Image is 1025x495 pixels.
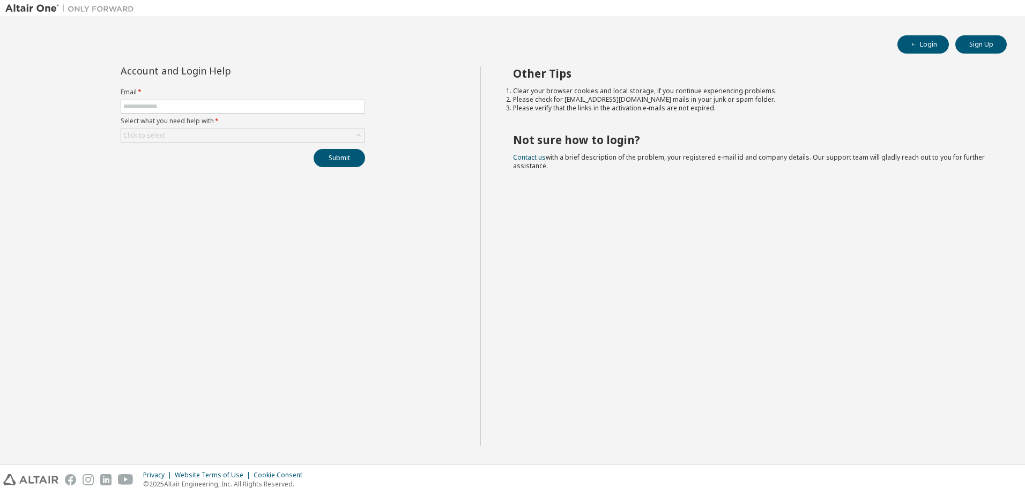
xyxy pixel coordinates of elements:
li: Clear your browser cookies and local storage, if you continue experiencing problems. [513,87,988,95]
li: Please verify that the links in the activation e-mails are not expired. [513,104,988,112]
span: with a brief description of the problem, your registered e-mail id and company details. Our suppo... [513,153,985,170]
h2: Other Tips [513,66,988,80]
button: Submit [314,149,365,167]
li: Please check for [EMAIL_ADDRESS][DOMAIN_NAME] mails in your junk or spam folder. [513,95,988,104]
img: altair_logo.svg [3,474,58,485]
p: © 2025 Altair Engineering, Inc. All Rights Reserved. [143,479,309,489]
button: Login [897,35,949,54]
img: youtube.svg [118,474,133,485]
label: Select what you need help with [121,117,365,125]
label: Email [121,88,365,96]
h2: Not sure how to login? [513,133,988,147]
img: linkedin.svg [100,474,112,485]
a: Contact us [513,153,546,162]
div: Website Terms of Use [175,471,254,479]
div: Cookie Consent [254,471,309,479]
div: Privacy [143,471,175,479]
img: instagram.svg [83,474,94,485]
img: Altair One [5,3,139,14]
div: Click to select [121,129,365,142]
img: facebook.svg [65,474,76,485]
div: Account and Login Help [121,66,316,75]
div: Click to select [123,131,165,140]
button: Sign Up [955,35,1007,54]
